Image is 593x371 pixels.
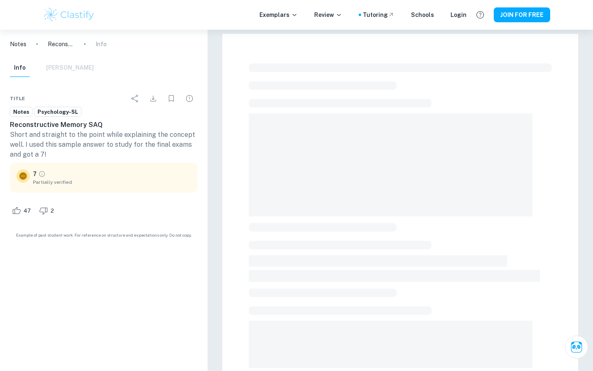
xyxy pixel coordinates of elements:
[10,59,30,77] button: Info
[127,90,143,107] div: Share
[34,107,82,117] a: Psychology-SL
[10,40,26,49] a: Notes
[96,40,107,49] p: Info
[473,8,487,22] button: Help and Feedback
[33,169,37,178] p: 7
[19,207,35,215] span: 47
[181,90,198,107] div: Report issue
[494,7,550,22] button: JOIN FOR FREE
[10,130,198,160] p: Short and straight to the point while explaining the concept well. I used this sample answer to s...
[10,232,198,238] span: Example of past student work. For reference on structure and expectations only. Do not copy.
[43,7,95,23] img: Clastify logo
[565,336,588,359] button: Ask Clai
[38,170,46,178] a: Grade partially verified
[10,108,32,116] span: Notes
[10,107,33,117] a: Notes
[451,10,467,19] a: Login
[48,40,74,49] p: Reconstructive Memory SAQ
[35,108,81,116] span: Psychology-SL
[37,204,58,217] div: Dislike
[259,10,298,19] p: Exemplars
[10,120,198,130] h6: Reconstructive Memory SAQ
[363,10,395,19] a: Tutoring
[145,90,161,107] div: Download
[46,207,58,215] span: 2
[33,178,191,186] span: Partially verified
[314,10,342,19] p: Review
[411,10,434,19] a: Schools
[10,204,35,217] div: Like
[10,95,25,102] span: Title
[163,90,180,107] div: Bookmark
